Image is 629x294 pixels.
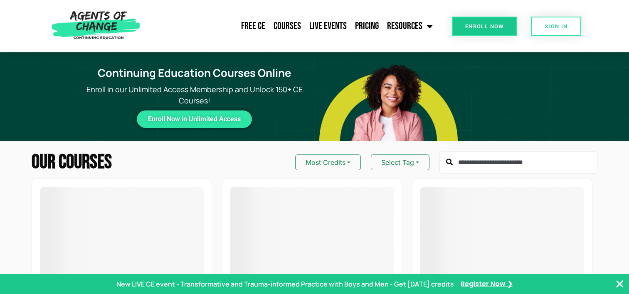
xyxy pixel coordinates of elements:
[545,24,568,29] span: SIGN IN
[144,16,437,37] nav: Menu
[148,117,241,121] span: Enroll Now in Unlimited Access
[137,110,252,128] a: Enroll Now in Unlimited Access
[79,67,309,80] h1: Continuing Education Courses Online
[371,154,429,170] button: Select Tag
[351,16,383,37] a: Pricing
[237,16,269,37] a: Free CE
[465,24,504,29] span: Enroll Now
[531,17,581,36] a: SIGN IN
[305,16,351,37] a: Live Events
[383,16,437,37] a: Resources
[295,154,361,170] button: Most Credits
[32,152,112,172] h2: Our Courses
[116,279,454,289] p: New LIVE CE event - Transformative and Trauma-informed Practice with Boys and Men - Get [DATE] cr...
[461,279,513,289] a: Register Now ❯
[269,16,305,37] a: Courses
[452,17,517,36] a: Enroll Now
[615,279,625,289] button: Close Banner
[74,84,314,106] p: Enroll in our Unlimited Access Membership and Unlock 150+ CE Courses!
